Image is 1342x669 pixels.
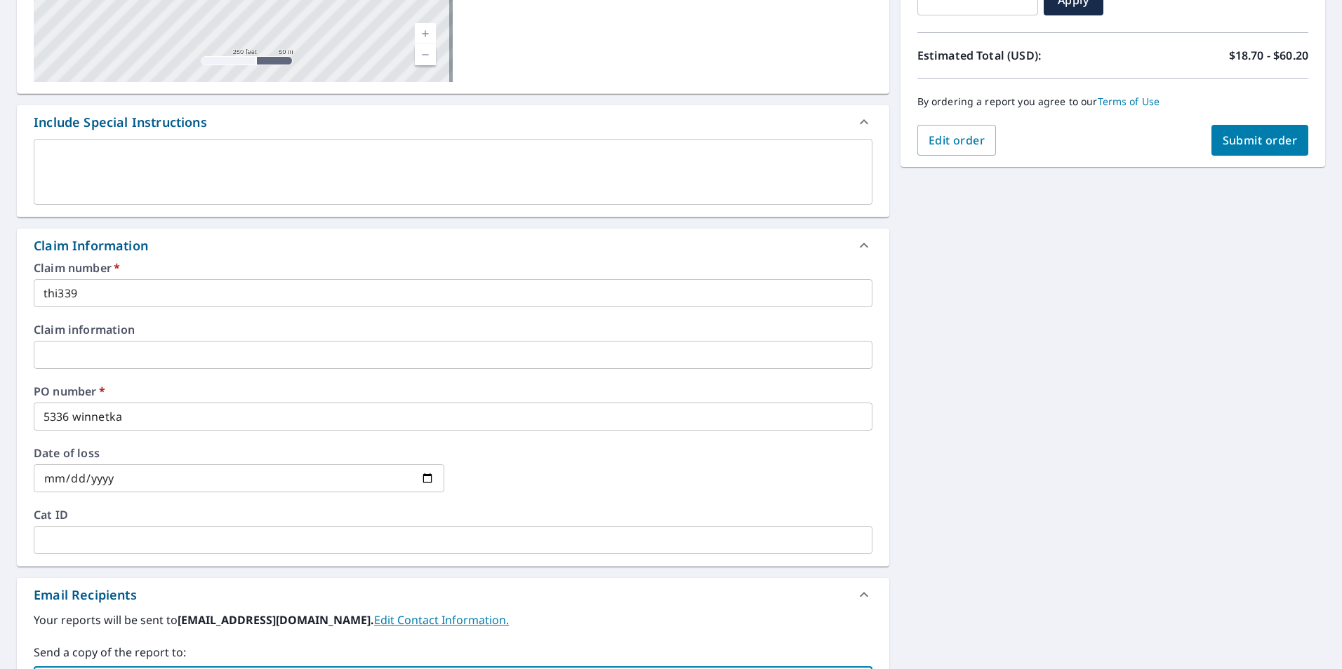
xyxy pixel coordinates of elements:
[34,262,872,273] label: Claim number
[34,644,872,661] label: Send a copy of the report to:
[415,23,436,44] a: Current Level 17, Zoom In
[34,324,872,335] label: Claim information
[929,133,985,148] span: Edit order
[917,47,1113,64] p: Estimated Total (USD):
[1211,125,1309,156] button: Submit order
[34,113,207,132] div: Include Special Instructions
[34,236,148,255] div: Claim Information
[374,612,509,628] a: EditContactInfo
[34,509,872,520] label: Cat ID
[1223,133,1298,148] span: Submit order
[17,105,889,139] div: Include Special Instructions
[34,447,444,459] label: Date of loss
[415,44,436,65] a: Current Level 17, Zoom Out
[34,611,872,628] label: Your reports will be sent to
[917,95,1308,108] p: By ordering a report you agree to our
[1098,95,1160,108] a: Terms of Use
[917,125,997,156] button: Edit order
[34,386,872,397] label: PO number
[17,229,889,262] div: Claim Information
[34,586,137,604] div: Email Recipients
[17,578,889,611] div: Email Recipients
[1229,47,1308,64] p: $18.70 - $60.20
[178,612,374,628] b: [EMAIL_ADDRESS][DOMAIN_NAME].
